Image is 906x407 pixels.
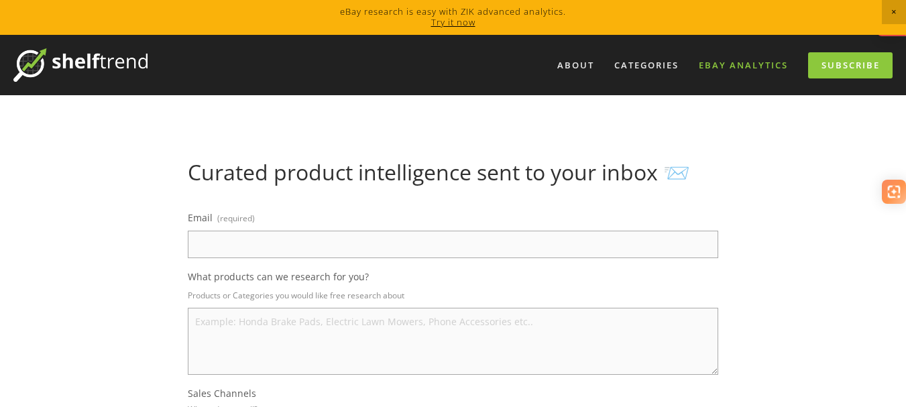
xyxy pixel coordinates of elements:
[188,211,213,224] span: Email
[606,54,687,76] div: Categories
[188,387,256,400] span: Sales Channels
[188,160,718,185] h1: Curated product intelligence sent to your inbox 📨
[690,54,797,76] a: eBay Analytics
[217,209,255,228] span: (required)
[549,54,603,76] a: About
[188,286,718,305] p: Products or Categories you would like free research about
[808,52,893,78] a: Subscribe
[188,270,369,283] span: What products can we research for you?
[13,48,148,82] img: ShelfTrend
[431,16,475,28] a: Try it now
